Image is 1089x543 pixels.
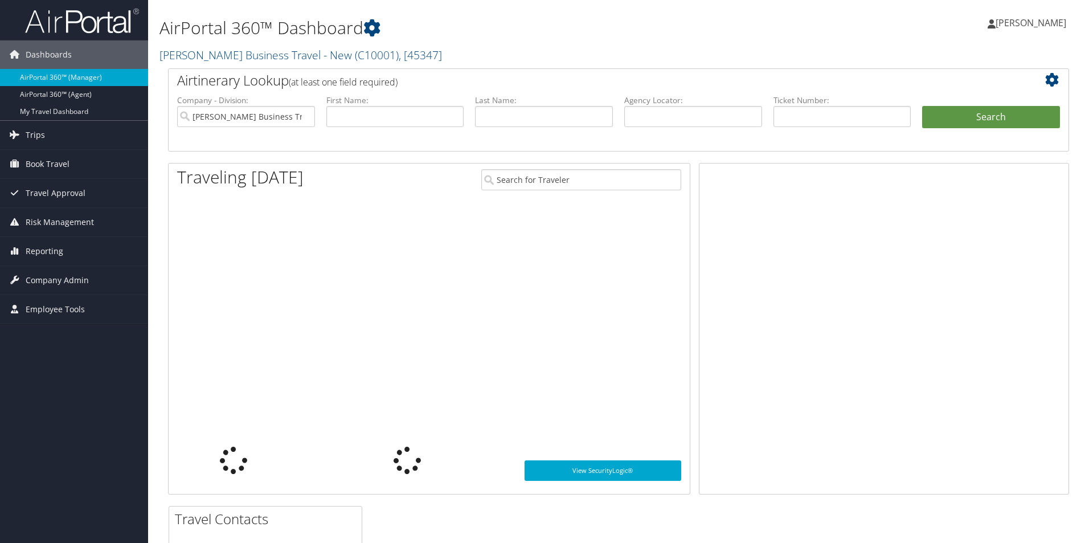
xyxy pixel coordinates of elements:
[399,47,442,63] span: , [ 45347 ]
[326,95,464,106] label: First Name:
[922,106,1060,129] button: Search
[26,237,63,266] span: Reporting
[175,509,362,529] h2: Travel Contacts
[25,7,139,34] img: airportal-logo.png
[26,295,85,324] span: Employee Tools
[159,47,442,63] a: [PERSON_NAME] Business Travel - New
[624,95,762,106] label: Agency Locator:
[26,121,45,149] span: Trips
[355,47,399,63] span: ( C10001 )
[996,17,1066,29] span: [PERSON_NAME]
[177,165,304,189] h1: Traveling [DATE]
[26,266,89,295] span: Company Admin
[177,71,985,90] h2: Airtinerary Lookup
[773,95,911,106] label: Ticket Number:
[159,16,772,40] h1: AirPortal 360™ Dashboard
[481,169,681,190] input: Search for Traveler
[289,76,398,88] span: (at least one field required)
[26,150,69,178] span: Book Travel
[177,95,315,106] label: Company - Division:
[525,460,681,481] a: View SecurityLogic®
[988,6,1078,40] a: [PERSON_NAME]
[26,179,85,207] span: Travel Approval
[26,40,72,69] span: Dashboards
[26,208,94,236] span: Risk Management
[475,95,613,106] label: Last Name:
